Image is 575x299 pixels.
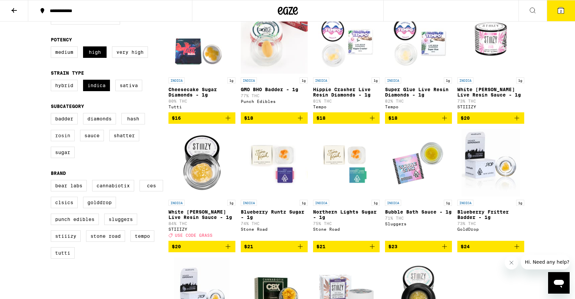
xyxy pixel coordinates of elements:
img: GoldDrop - Blueberry Fritter Badder - 1g [462,129,520,196]
img: Tempo - Super Glue Live Resin Diamonds - 1g [385,7,452,74]
legend: Brand [51,171,66,176]
span: $21 [316,244,325,249]
button: Add to bag [457,241,524,252]
label: Medium [51,46,78,58]
p: INDICA [457,200,473,206]
p: Bubble Bath Sauce - 1g [385,209,452,215]
a: Open page for Super Glue Live Resin Diamonds - 1g from Tempo [385,7,452,112]
button: Add to bag [241,112,308,124]
legend: Strain Type [51,70,84,76]
p: 1g [300,77,308,83]
p: 1g [300,200,308,206]
p: 75% THC [313,221,380,226]
p: 77% THC [241,94,308,98]
button: Add to bag [313,112,380,124]
label: Badder [51,113,78,124]
span: $18 [244,115,253,121]
p: Cheesecake Sugar Diamonds - 1g [168,87,235,98]
span: $23 [388,244,397,249]
label: CLSICS [51,197,78,208]
a: Open page for Northern Lights Sugar - 1g from Stone Road [313,129,380,241]
button: Add to bag [385,112,452,124]
a: Open page for Blueberry Runtz Sugar - 1g from Stone Road [241,129,308,241]
p: INDICA [313,200,329,206]
a: Open page for Bubble Bath Sauce - 1g from Sluggers [385,129,452,241]
button: Add to bag [385,241,452,252]
div: Sluggers [385,222,452,226]
img: Stone Road - Northern Lights Sugar - 1g [313,129,380,196]
span: $20 [461,115,470,121]
p: White [PERSON_NAME] Live Resin Sauce - 1g [457,87,524,98]
p: 73% THC [457,221,524,226]
p: 73% THC [457,99,524,103]
p: INDICA [168,77,185,83]
div: Tempo [385,105,452,109]
p: INDICA [385,77,401,83]
div: Stone Road [313,227,380,231]
label: Hash [121,113,145,124]
span: $21 [244,244,253,249]
a: Open page for Hippie Crasher Live Resin Diamonds - 1g from Tempo [313,7,380,112]
button: Add to bag [168,112,235,124]
label: GoldDrop [83,197,116,208]
legend: Potency [51,37,72,42]
label: Sugar [51,147,75,158]
div: Tempo [313,105,380,109]
label: High [83,46,107,58]
p: 1g [444,200,452,206]
button: Add to bag [313,241,380,252]
p: 71% THC [385,216,452,220]
legend: Subcategory [51,104,84,109]
p: Northern Lights Sugar - 1g [313,209,380,220]
p: Super Glue Live Resin Diamonds - 1g [385,87,452,98]
img: STIIIZY - White Runtz Live Resin Sauce - 1g [457,7,524,74]
img: Sluggers - Bubble Bath Sauce - 1g [385,129,452,196]
span: $16 [172,115,181,121]
label: Shatter [109,130,139,141]
img: STIIIZY - White Walker Live Resin Sauce - 1g [168,129,235,196]
span: $20 [172,244,181,249]
label: Very High [112,46,148,58]
p: 1g [516,77,524,83]
p: 1g [227,77,235,83]
label: Bear Labs [51,180,87,191]
div: STIIIZY [457,105,524,109]
a: Open page for Cheesecake Sugar Diamonds - 1g from Tutti [168,7,235,112]
iframe: Message from company [521,255,570,269]
p: 1g [444,77,452,83]
p: 81% THC [313,99,380,103]
p: White [PERSON_NAME] Live Resin Sauce - 1g [168,209,235,220]
img: Stone Road - Blueberry Runtz Sugar - 1g [241,129,308,196]
a: Open page for GMO BHO Badder - 1g from Punch Edibles [241,7,308,112]
div: STIIIZY [168,227,235,231]
span: $18 [388,115,397,121]
p: 74% THC [241,221,308,226]
p: INDICA [168,200,185,206]
label: Sativa [115,80,142,91]
span: USE CODE GRASS [175,233,213,237]
label: Cannabiotix [92,180,134,191]
p: INDICA [385,200,401,206]
label: Tempo [130,230,154,242]
a: Open page for Blueberry Fritter Badder - 1g from GoldDrop [457,129,524,241]
label: Stone Road [86,230,125,242]
span: 2 [560,9,562,13]
span: $24 [461,244,470,249]
img: Tutti - Cheesecake Sugar Diamonds - 1g [168,7,235,74]
a: Open page for White Walker Live Resin Sauce - 1g from STIIIZY [168,129,235,241]
button: 2 [547,0,575,21]
a: Open page for White Runtz Live Resin Sauce - 1g from STIIIZY [457,7,524,112]
button: Add to bag [241,241,308,252]
p: Hippie Crasher Live Resin Diamonds - 1g [313,87,380,98]
p: INDICA [241,200,257,206]
p: 1g [372,200,380,206]
iframe: Button to launch messaging window [548,272,570,294]
img: Punch Edibles - GMO BHO Badder - 1g [241,7,308,74]
label: Sluggers [104,214,137,225]
label: Diamonds [83,113,116,124]
p: 82% THC [385,99,452,103]
p: Blueberry Runtz Sugar - 1g [241,209,308,220]
p: 1g [372,77,380,83]
span: $18 [316,115,325,121]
